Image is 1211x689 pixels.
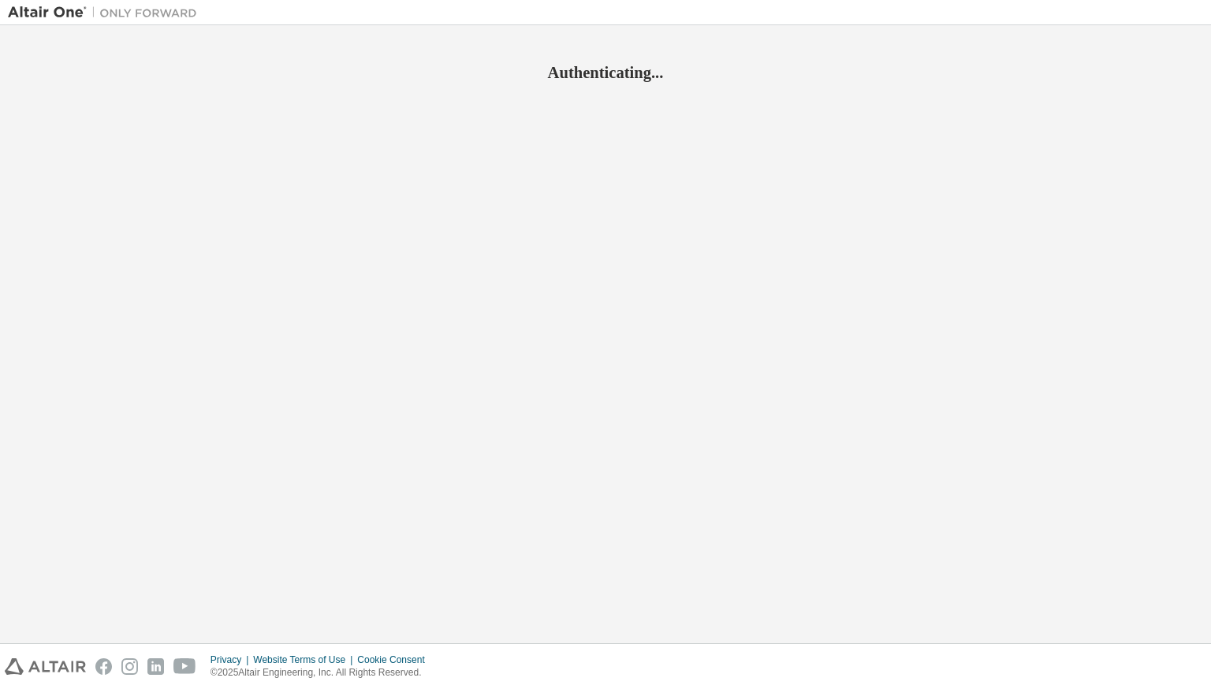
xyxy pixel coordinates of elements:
[121,658,138,675] img: instagram.svg
[211,654,253,666] div: Privacy
[95,658,112,675] img: facebook.svg
[357,654,434,666] div: Cookie Consent
[211,666,434,680] p: © 2025 Altair Engineering, Inc. All Rights Reserved.
[8,62,1203,83] h2: Authenticating...
[173,658,196,675] img: youtube.svg
[147,658,164,675] img: linkedin.svg
[253,654,357,666] div: Website Terms of Use
[5,658,86,675] img: altair_logo.svg
[8,5,205,20] img: Altair One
